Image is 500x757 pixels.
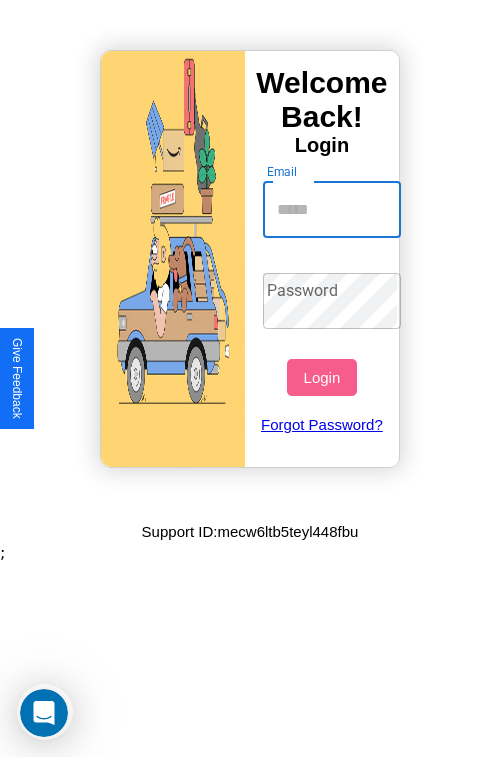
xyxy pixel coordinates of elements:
[17,684,73,740] iframe: Intercom live chat discovery launcher
[287,359,356,396] button: Login
[267,163,298,180] label: Email
[253,396,392,453] a: Forgot Password?
[142,518,359,545] p: Support ID: mecw6ltb5teyl448fbu
[245,66,399,134] h3: Welcome Back!
[20,689,68,737] iframe: Intercom live chat
[245,134,399,157] h4: Login
[101,51,245,467] img: gif
[10,338,24,419] div: Give Feedback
